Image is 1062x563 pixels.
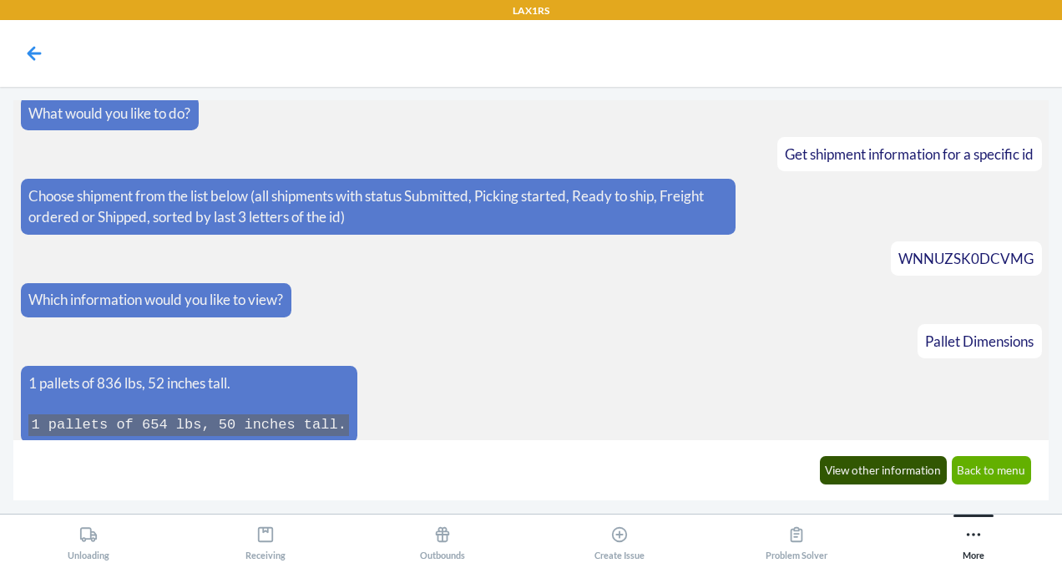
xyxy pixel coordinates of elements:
button: Outbounds [354,515,531,560]
div: Problem Solver [766,519,827,560]
button: Receiving [177,515,354,560]
code: 1 pallets of 654 lbs, 50 inches tall. [28,414,349,436]
button: Back to menu [952,456,1032,484]
p: What would you like to do? [28,103,190,124]
button: Create Issue [531,515,708,560]
div: Unloading [68,519,109,560]
button: View other information [820,456,948,484]
span: Get shipment information for a specific id [785,145,1034,163]
p: LAX1RS [513,3,549,18]
span: WNNUZSK0DCVMG [898,250,1034,267]
div: Receiving [245,519,286,560]
div: Outbounds [420,519,465,560]
p: Which information would you like to view? [28,289,283,311]
p: Choose shipment from the list below (all shipments with status Submitted, Picking started, Ready ... [28,185,727,228]
div: Create Issue [594,519,645,560]
button: Problem Solver [708,515,885,560]
div: More [963,519,984,560]
span: Pallet Dimensions [925,332,1034,350]
p: 1 pallets of 836 lbs, 52 inches tall. [28,373,349,394]
button: More [885,515,1062,560]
